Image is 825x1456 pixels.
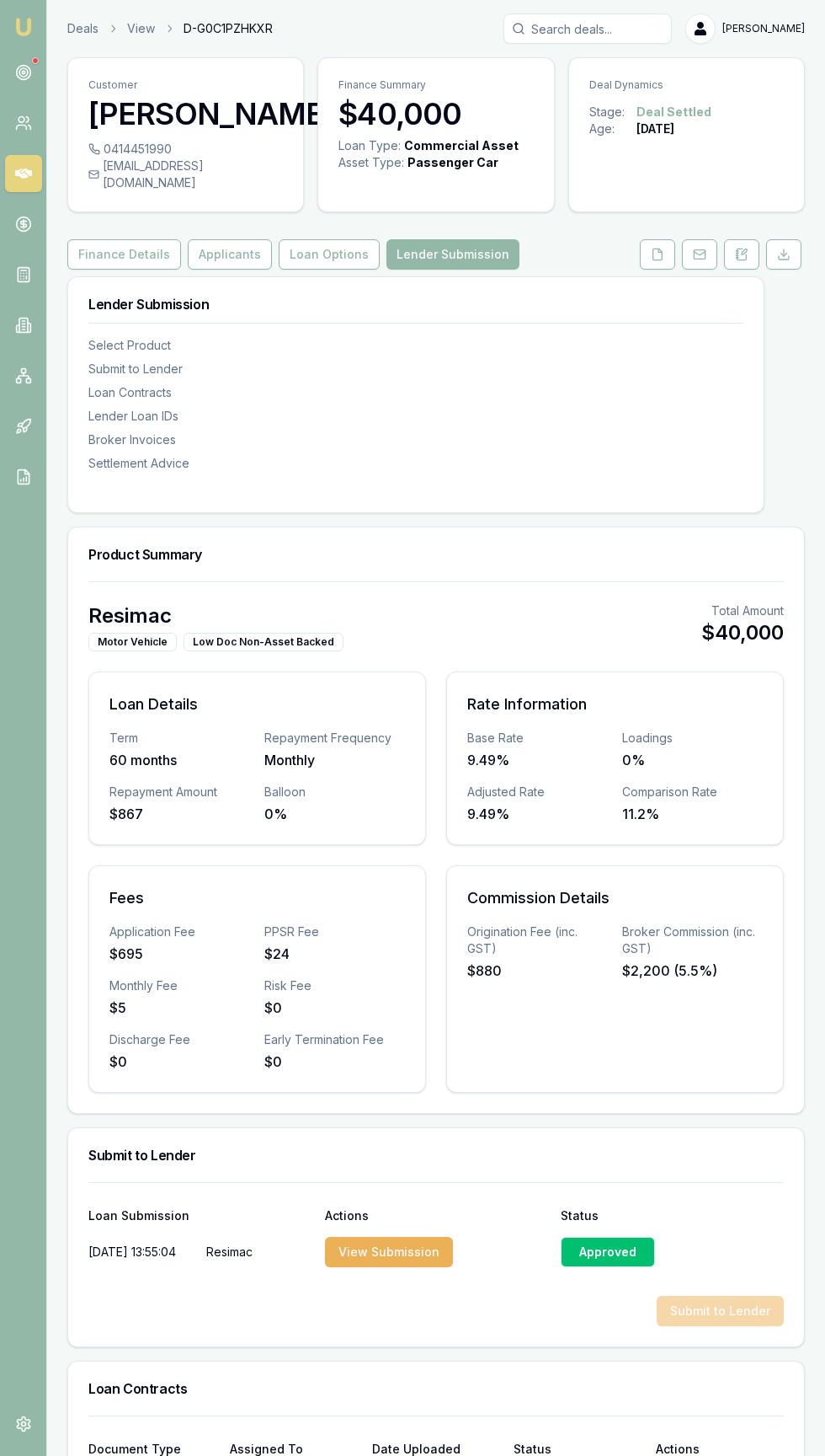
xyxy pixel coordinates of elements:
[109,750,251,770] div: 60 months
[386,239,519,270] button: Lender Submission
[67,20,273,37] nav: breadcrumb
[325,1210,548,1222] div: Actions
[264,730,406,747] div: Repayment Frequency
[701,619,784,646] div: $40,000
[109,730,251,747] div: Term
[88,141,283,158] div: 0414451990
[264,998,406,1018] div: $0
[338,78,533,92] p: Finance Summary
[88,1210,311,1222] div: Loan Submission
[338,97,533,131] h3: $40,000
[467,730,609,747] div: Base Rate
[264,923,406,940] div: PPSR Fee
[88,431,743,448] div: Broker Invoices
[184,20,273,37] span: D-G0C1PZHKXR
[589,104,636,120] div: Stage:
[88,337,743,354] div: Select Product
[109,998,251,1018] div: $5
[372,1443,500,1455] div: Date Uploaded
[88,548,784,561] h3: Product Summary
[279,239,380,270] button: Loan Options
[503,13,672,44] input: Search deals
[88,158,283,191] div: [EMAIL_ADDRESS][DOMAIN_NAME]
[325,1237,453,1267] button: View Submission
[338,137,401,154] div: Loan Type:
[467,784,609,800] div: Adjusted Rate
[467,923,609,957] div: Origination Fee (inc. GST)
[622,804,764,824] div: 11.2%
[722,22,805,35] span: [PERSON_NAME]
[88,633,177,651] div: Motor Vehicle
[622,923,764,957] div: Broker Commission (inc. GST)
[67,20,98,37] a: Deals
[109,977,251,994] div: Monthly Fee
[109,784,251,800] div: Repayment Amount
[264,1052,406,1072] div: $0
[67,239,181,270] button: Finance Details
[561,1237,655,1267] div: Approved
[88,455,743,472] div: Settlement Advice
[407,154,498,171] div: Passenger Car
[636,120,674,137] div: [DATE]
[88,78,283,92] p: Customer
[109,886,405,910] h3: Fees
[188,239,272,270] button: Applicants
[88,361,743,377] div: Submit to Lender
[264,944,406,964] div: $24
[622,750,764,770] div: 0%
[184,239,275,270] a: Applicants
[622,730,764,747] div: Loadings
[109,944,251,964] div: $695
[636,104,711,120] div: Deal Settled
[467,886,763,910] h3: Commission Details
[109,804,251,824] div: $867
[88,297,743,311] h3: Lender Submission
[264,977,406,994] div: Risk Fee
[109,923,251,940] div: Application Fee
[264,804,406,824] div: 0%
[467,750,609,770] div: 9.49%
[275,239,383,270] a: Loan Options
[467,961,609,981] div: $880
[88,97,283,131] h3: [PERSON_NAME]
[561,1210,784,1222] div: Status
[206,1235,311,1269] p: Resimac
[467,693,763,716] h3: Rate Information
[589,120,636,137] div: Age:
[264,784,406,800] div: Balloon
[88,384,743,401] div: Loan Contracts
[88,1235,193,1269] div: [DATE] 13:55:04
[338,154,404,171] div: Asset Type :
[230,1443,358,1455] div: Assigned To
[264,750,406,770] div: Monthly
[383,239,523,270] a: Lender Submission
[88,1148,784,1162] h3: Submit to Lender
[622,784,764,800] div: Comparison Rate
[701,602,784,619] div: Total Amount
[404,137,519,154] div: Commercial Asset
[109,693,405,716] h3: Loan Details
[622,961,764,981] div: $2,200 (5.5%)
[67,239,184,270] a: Finance Details
[589,78,784,92] p: Deal Dynamics
[656,1443,784,1455] div: Actions
[514,1443,641,1455] div: Status
[88,1382,784,1395] h3: Loan Contracts
[264,1031,406,1048] div: Early Termination Fee
[88,602,343,629] h2: Resimac
[88,1443,216,1455] div: Document Type
[88,408,743,425] div: Lender Loan IDs
[127,20,155,37] a: View
[13,17,34,37] img: emu-icon-u.png
[184,633,343,651] div: Low Doc Non-Asset Backed
[467,804,609,824] div: 9.49%
[109,1052,251,1072] div: $0
[109,1031,251,1048] div: Discharge Fee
